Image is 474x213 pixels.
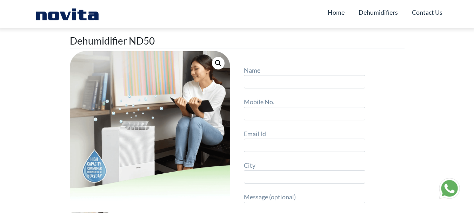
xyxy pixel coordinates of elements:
label: Email Id [244,129,365,152]
input: Email Id [244,139,365,152]
label: City [244,160,365,184]
input: Mobile No. [244,107,365,120]
img: Novita [32,7,102,21]
label: Name [244,65,365,88]
h1: Dehumidifier ND50 [70,33,405,48]
a: Home [328,6,345,19]
a: Contact Us [412,6,442,19]
input: Name [244,75,365,88]
input: City [244,170,365,184]
label: Mobile No. [244,97,365,120]
img: nd50s2-1 [230,51,391,212]
a: Dehumidifiers [359,6,398,19]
